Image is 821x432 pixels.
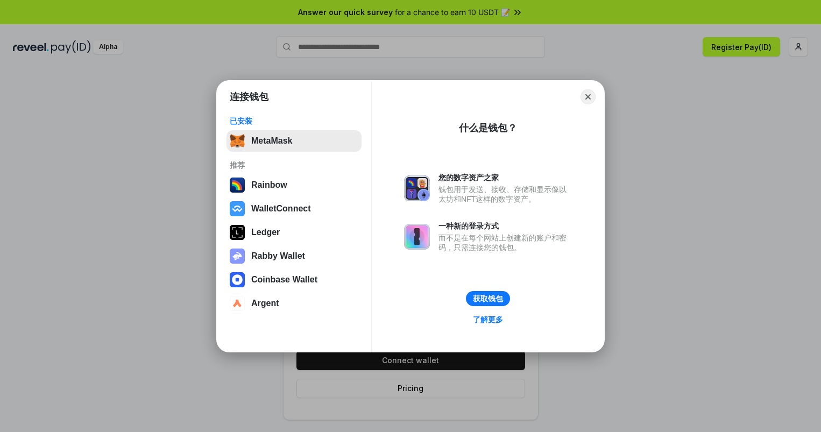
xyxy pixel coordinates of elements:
button: Argent [227,293,362,314]
div: 推荐 [230,160,358,170]
div: 而不是在每个网站上创建新的账户和密码，只需连接您的钱包。 [438,233,572,252]
div: 获取钱包 [473,294,503,303]
img: svg+xml,%3Csvg%20xmlns%3D%22http%3A%2F%2Fwww.w3.org%2F2000%2Fsvg%22%20fill%3D%22none%22%20viewBox... [230,249,245,264]
div: 您的数字资产之家 [438,173,572,182]
button: Close [581,89,596,104]
div: Rainbow [251,180,287,190]
img: svg+xml,%3Csvg%20xmlns%3D%22http%3A%2F%2Fwww.w3.org%2F2000%2Fsvg%22%20width%3D%2228%22%20height%3... [230,225,245,240]
img: svg+xml,%3Csvg%20width%3D%2228%22%20height%3D%2228%22%20viewBox%3D%220%200%2028%2028%22%20fill%3D... [230,296,245,311]
div: Rabby Wallet [251,251,305,261]
h1: 连接钱包 [230,90,268,103]
div: 了解更多 [473,315,503,324]
button: 获取钱包 [466,291,510,306]
div: Ledger [251,228,280,237]
div: 已安装 [230,116,358,126]
div: 一种新的登录方式 [438,221,572,231]
div: Coinbase Wallet [251,275,317,285]
button: Ledger [227,222,362,243]
button: Rainbow [227,174,362,196]
button: MetaMask [227,130,362,152]
a: 了解更多 [466,313,509,327]
div: 钱包用于发送、接收、存储和显示像以太坊和NFT这样的数字资产。 [438,185,572,204]
img: svg+xml,%3Csvg%20width%3D%22120%22%20height%3D%22120%22%20viewBox%3D%220%200%20120%20120%22%20fil... [230,178,245,193]
div: MetaMask [251,136,292,146]
button: WalletConnect [227,198,362,219]
img: svg+xml,%3Csvg%20xmlns%3D%22http%3A%2F%2Fwww.w3.org%2F2000%2Fsvg%22%20fill%3D%22none%22%20viewBox... [404,224,430,250]
div: 什么是钱包？ [459,122,517,134]
img: svg+xml,%3Csvg%20fill%3D%22none%22%20height%3D%2233%22%20viewBox%3D%220%200%2035%2033%22%20width%... [230,133,245,148]
img: svg+xml,%3Csvg%20width%3D%2228%22%20height%3D%2228%22%20viewBox%3D%220%200%2028%2028%22%20fill%3D... [230,201,245,216]
button: Coinbase Wallet [227,269,362,291]
img: svg+xml,%3Csvg%20width%3D%2228%22%20height%3D%2228%22%20viewBox%3D%220%200%2028%2028%22%20fill%3D... [230,272,245,287]
img: svg+xml,%3Csvg%20xmlns%3D%22http%3A%2F%2Fwww.w3.org%2F2000%2Fsvg%22%20fill%3D%22none%22%20viewBox... [404,175,430,201]
div: WalletConnect [251,204,311,214]
div: Argent [251,299,279,308]
button: Rabby Wallet [227,245,362,267]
